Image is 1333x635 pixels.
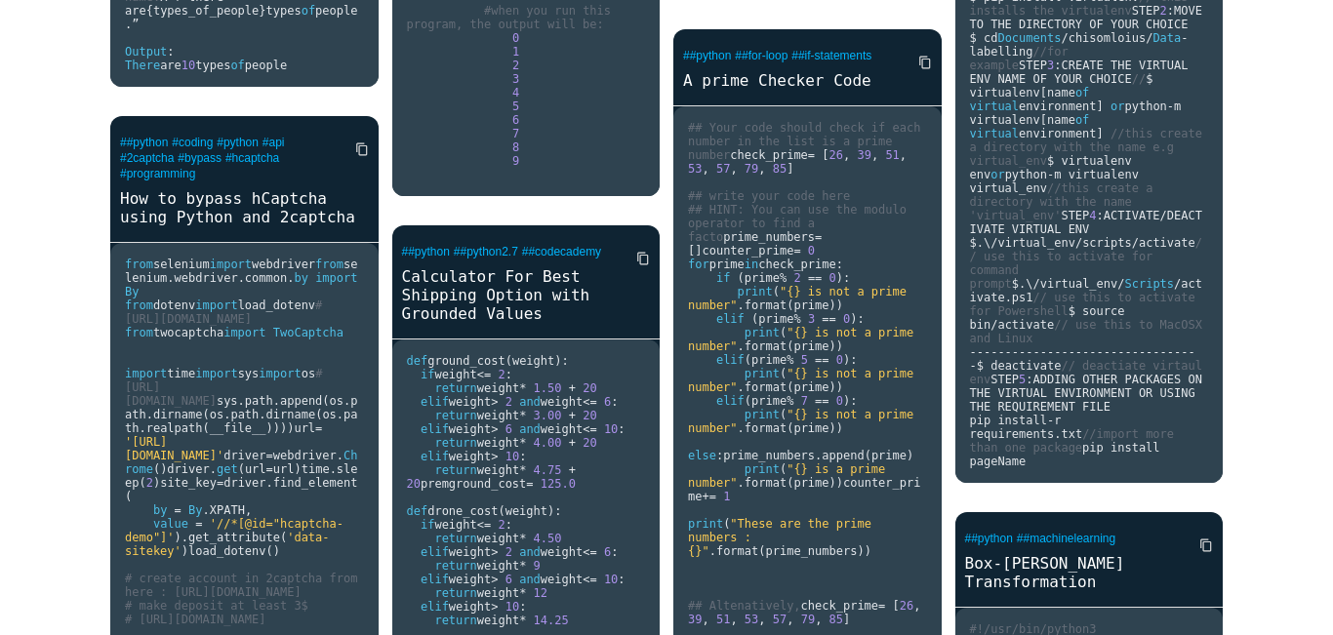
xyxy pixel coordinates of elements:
span: <= [477,368,491,381]
span: if [716,271,730,285]
span: 51 [885,148,899,162]
a: ##python [965,532,1013,545]
span: "{} is not a prime number" [688,285,913,312]
span: ): [850,312,864,326]
span: #when you run this program, the output will be: [407,4,619,31]
span: # [URL][DOMAIN_NAME] [125,298,330,326]
span: STEP [1061,209,1089,222]
span: path [125,394,358,421]
span: ( [780,367,787,380]
span: environment [1019,99,1096,113]
span: Output [125,45,167,59]
span: // deactiate virtaul env [970,359,1210,386]
span: Scripts [1124,277,1174,291]
span: TwoCaptcha [273,326,343,339]
span: ( [745,394,751,408]
span: # [URL][DOMAIN_NAME] [125,367,330,408]
span: / [990,318,997,332]
span: [ [1040,86,1047,99]
span: ): [554,354,568,368]
span: . [343,394,350,408]
span: . [738,298,745,312]
span: ] [787,162,793,176]
span: ADDING OTHER PACKAGES ON THE VIRTUAL ENVIRONMENT OR USING THE REQUIREMENT FILE pip install [970,373,1210,427]
span: 2 [505,395,512,409]
span: : [167,45,174,59]
span: format [745,298,787,312]
span: ( [751,312,758,326]
span: [] [688,244,702,258]
a: ##python [120,136,168,149]
span: from [125,298,153,312]
span: MOVE TO THE DIRECTORY OF YOUR CHOICE $ cd [970,4,1210,45]
span: "{} is not a prime number" [688,408,920,435]
span: // use this to activate for command prompt [970,236,1202,291]
span: elif [716,312,745,326]
span: ] [1097,99,1104,113]
span: : [836,258,843,271]
span: \/virtual_env [1026,277,1117,291]
span: : [1054,59,1061,72]
span: ( [780,326,787,339]
span: append [280,394,322,408]
span: prime [709,258,745,271]
span: load_dotenv [238,298,315,312]
span: time [167,367,195,380]
span: prime [793,339,828,353]
span: + [569,409,576,422]
span: weight [512,354,554,368]
span: in [745,258,758,271]
span: 5 [801,353,808,367]
span: types [195,59,230,72]
span: . [167,271,174,285]
span: format [745,339,787,353]
span: os [302,367,315,380]
a: ##codecademy [522,245,601,258]
span: weight [477,381,519,395]
span: 6 [604,395,611,409]
span: By [125,285,139,298]
span: os [322,408,336,421]
span: ## write your code here [688,189,850,203]
span: import [195,298,237,312]
span: $ deactivate [977,359,1062,373]
span: import [195,367,237,380]
span: ( [780,408,787,421]
i: content_copy [636,241,650,276]
span: / [1160,209,1167,222]
span: STEP [1132,4,1160,18]
span: $ source bin [970,304,1132,332]
a: #coding [172,136,213,149]
span: ACTIVATE [1104,209,1160,222]
span: prime_numbers [723,230,815,244]
span: ( [738,271,745,285]
span: prime [745,271,780,285]
span: format [745,380,787,394]
span: > [491,395,498,409]
span: types_of_people [153,4,259,18]
span: sys [217,394,238,408]
span: . [146,408,153,421]
span: --------------------------------- [970,345,1195,373]
span: 1 [512,45,519,59]
span: m virtualenv virtual_env [970,168,1147,195]
span: os [330,394,343,408]
span: and [519,395,541,409]
span: DEACTIVATE VIRTUAL ENV $ [970,209,1202,250]
span: 7 [801,394,808,408]
span: "{} is not a prime number" [688,326,920,353]
span: CREATE THE VIRTUAL ENV NAME OF YOUR CHOICE [970,59,1195,86]
span: [ [1040,113,1047,127]
span: people [245,59,287,72]
span: weight [541,395,583,409]
a: Copy to Clipboard [903,45,932,80]
span: prime [758,312,793,326]
span: //for example [970,45,1075,72]
span: or [1111,99,1124,113]
a: ##for-loop [735,49,788,62]
span: of [1075,113,1089,127]
span: $ virtualenv env [970,154,1139,181]
span: == [815,394,828,408]
span: environment [1019,127,1096,140]
span: STEP [990,373,1019,386]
